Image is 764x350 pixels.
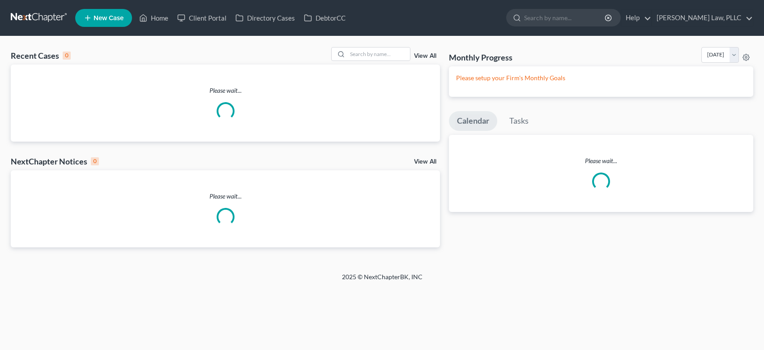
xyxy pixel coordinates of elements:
[652,10,753,26] a: [PERSON_NAME] Law, PLLC
[501,111,537,131] a: Tasks
[414,159,436,165] a: View All
[449,156,753,165] p: Please wait...
[91,157,99,165] div: 0
[63,52,71,60] div: 0
[299,10,350,26] a: DebtorCC
[449,111,497,131] a: Calendar
[127,272,637,289] div: 2025 © NextChapterBK, INC
[11,50,71,61] div: Recent Cases
[11,192,440,201] p: Please wait...
[231,10,299,26] a: Directory Cases
[456,73,746,82] p: Please setup your Firm's Monthly Goals
[94,15,124,22] span: New Case
[173,10,231,26] a: Client Portal
[11,156,99,167] div: NextChapter Notices
[11,86,440,95] p: Please wait...
[347,48,410,60] input: Search by name...
[621,10,651,26] a: Help
[449,52,512,63] h3: Monthly Progress
[524,9,606,26] input: Search by name...
[414,53,436,59] a: View All
[135,10,173,26] a: Home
